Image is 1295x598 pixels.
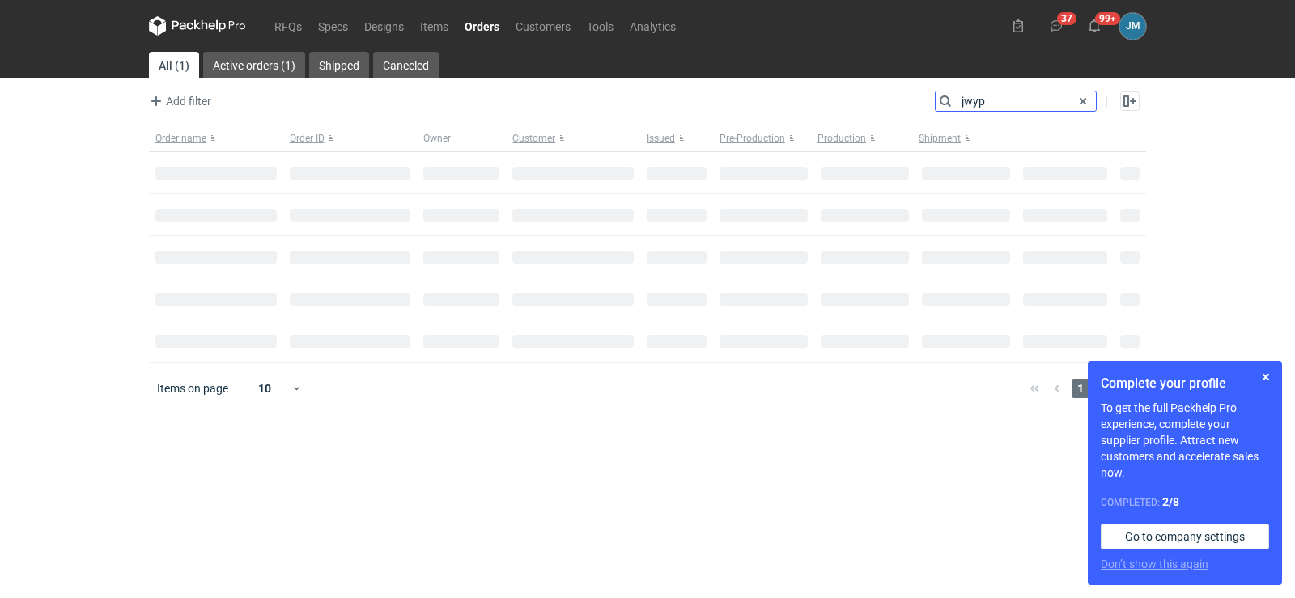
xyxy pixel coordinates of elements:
p: To get the full Packhelp Pro experience, complete your supplier profile. Attract new customers an... [1101,400,1269,481]
span: 1 [1072,379,1089,398]
button: Add filter [146,91,212,111]
div: 10 [239,377,291,400]
h1: Complete your profile [1101,374,1269,393]
a: Customers [507,16,579,36]
span: Pre-Production [720,132,785,145]
a: Go to company settings [1101,524,1269,549]
a: All (1) [149,52,199,78]
button: Order ID [283,125,418,151]
input: Search [936,91,1096,111]
a: Specs [310,16,356,36]
span: Issued [647,132,675,145]
a: Canceled [373,52,439,78]
button: Customer [506,125,640,151]
span: Add filter [146,91,211,111]
span: Order ID [290,132,325,145]
a: Items [412,16,456,36]
a: Orders [456,16,507,36]
span: Items on page [157,380,228,397]
button: JM [1119,13,1146,40]
a: Active orders (1) [203,52,305,78]
button: Skip for now [1256,367,1276,387]
button: Don’t show this again [1101,556,1208,572]
div: Joanna Myślak [1119,13,1146,40]
button: 37 [1043,13,1069,39]
span: Shipment [919,132,961,145]
button: Order name [149,125,283,151]
span: Order name [155,132,206,145]
strong: 2 / 8 [1162,495,1179,508]
button: Pre-Production [713,125,814,151]
svg: Packhelp Pro [149,16,246,36]
button: Shipment [915,125,1017,151]
span: Owner [423,132,451,145]
span: Customer [512,132,555,145]
button: Issued [640,125,713,151]
div: Completed: [1101,494,1269,511]
button: Production [814,125,915,151]
a: Designs [356,16,412,36]
button: 99+ [1081,13,1107,39]
a: RFQs [266,16,310,36]
a: Tools [579,16,622,36]
a: Analytics [622,16,684,36]
a: Shipped [309,52,369,78]
span: Production [817,132,866,145]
